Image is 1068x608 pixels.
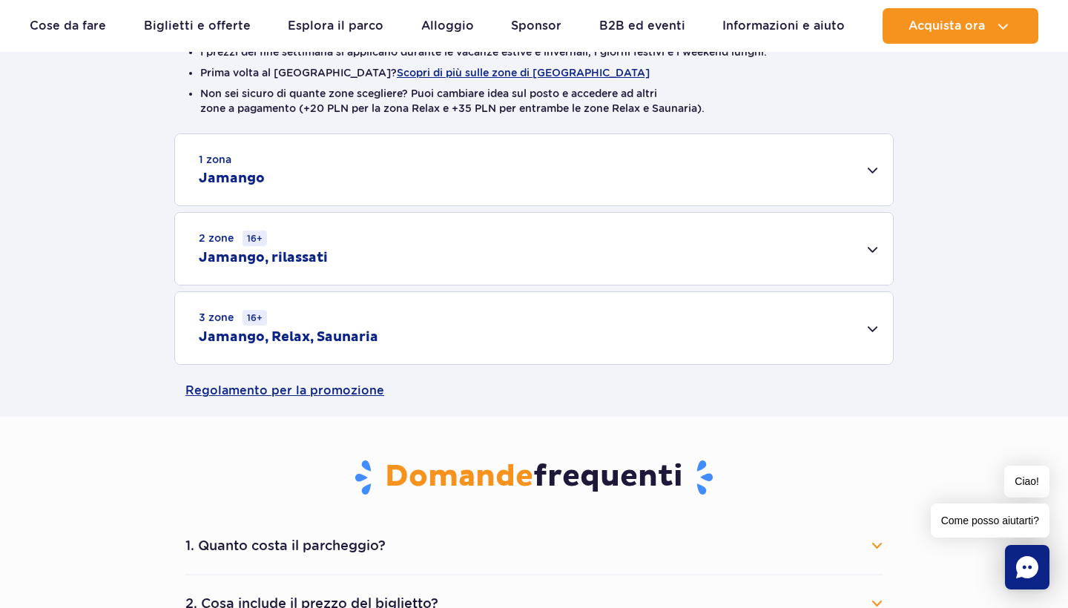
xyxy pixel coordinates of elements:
a: Sponsor [511,8,561,44]
button: Acquista ora [883,8,1038,44]
small: 1 zona [199,152,231,167]
small: 16+ [243,310,267,326]
button: 1. Quanto costa il parcheggio? [185,529,883,562]
li: I prezzi del fine settimana si applicano durante le vacanze estive e invernali, i giorni festivi ... [200,44,868,59]
h2: Jamango, Relax, Saunaria [199,328,378,346]
span: Come posso aiutarti? [931,503,1049,538]
div: Chatta [1005,545,1049,589]
li: Prima volta al [GEOGRAPHIC_DATA]? [200,65,868,80]
a: Cose da fare [30,8,106,44]
span: Domande [385,458,533,495]
a: Esplora il parco [288,8,383,44]
small: 16+ [243,231,267,246]
h2: Jamango, rilassati [199,249,328,267]
small: 2 zone [199,231,267,246]
li: Non sei sicuro di quante zone scegliere? Puoi cambiare idea sul posto e accedere ad altri zone a ... [200,86,868,116]
a: Regolamento per la promozione [185,365,883,417]
span: Acquista ora [909,19,985,33]
a: Informazioni e aiuto [722,8,845,44]
h3: frequenti [185,458,883,497]
a: Biglietti e offerte [144,8,251,44]
span: Ciao! [1004,466,1049,498]
h2: Jamango [199,170,265,188]
button: Scopri di più sulle zone di [GEOGRAPHIC_DATA] [397,67,650,79]
a: Alloggio [421,8,474,44]
small: 3 zone [199,310,267,326]
a: B2B ed eventi [599,8,685,44]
